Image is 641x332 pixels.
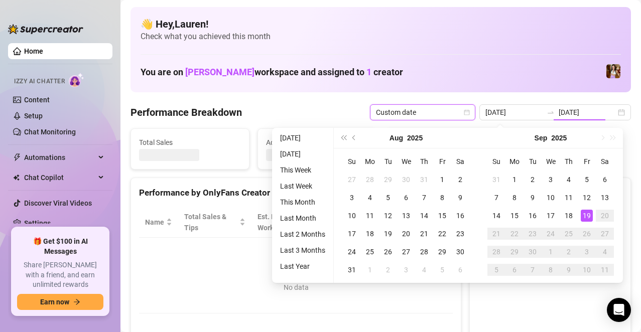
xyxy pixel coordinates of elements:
div: Est. Hours Worked [258,211,312,233]
div: Open Intercom Messenger [607,298,631,322]
th: Total Sales & Tips [178,207,251,238]
span: 1 [366,67,371,77]
a: Content [24,96,50,104]
span: Automations [24,149,95,165]
th: Chat Conversion [382,207,453,238]
span: Sales / Hour [331,211,368,233]
img: AI Chatter [69,73,84,87]
a: Home [24,47,43,55]
h4: 👋 Hey, Lauren ! [141,17,621,31]
img: Elena [606,64,620,78]
a: Settings [24,219,51,227]
span: Total Sales & Tips [184,211,237,233]
span: swap-right [547,108,555,116]
span: Custom date [376,105,469,120]
span: arrow-right [73,298,80,305]
span: 🎁 Get $100 in AI Messages [17,237,103,256]
h1: You are on workspace and assigned to creator [141,67,403,78]
a: Setup [24,112,43,120]
span: Izzy AI Chatter [14,77,65,86]
a: Discover Viral Videos [24,199,92,207]
input: Start date [485,107,543,118]
img: logo-BBDzfeDw.svg [8,24,83,34]
span: calendar [464,109,470,115]
span: Name [145,217,164,228]
span: Check what you achieved this month [141,31,621,42]
span: Chat Conversion [388,211,439,233]
span: Earn now [40,298,69,306]
span: Total Sales [139,137,241,148]
h4: Performance Breakdown [131,105,242,119]
span: [PERSON_NAME] [185,67,254,77]
div: Sales by OnlyFans Creator [478,186,622,200]
span: Messages Sent [394,137,495,148]
input: End date [559,107,616,118]
span: to [547,108,555,116]
a: Chat Monitoring [24,128,76,136]
div: Performance by OnlyFans Creator [139,186,453,200]
span: Chat Copilot [24,170,95,186]
span: Share [PERSON_NAME] with a friend, and earn unlimited rewards [17,260,103,290]
th: Name [139,207,178,238]
span: Active Chats [266,137,368,148]
th: Sales / Hour [325,207,382,238]
img: Chat Copilot [13,174,20,181]
button: Earn nowarrow-right [17,294,103,310]
span: thunderbolt [13,153,21,161]
div: No data [149,282,443,293]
